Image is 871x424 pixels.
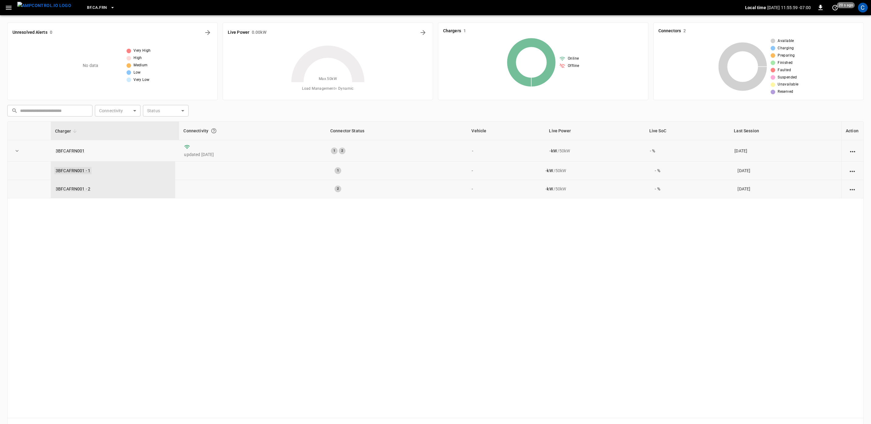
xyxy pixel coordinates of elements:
[183,125,321,136] div: Connectivity
[545,122,645,140] th: Live Power
[443,28,461,34] h6: Chargers
[12,146,22,155] button: expand row
[858,3,868,12] div: profile-icon
[645,140,730,162] td: - %
[546,186,553,192] p: - kW
[319,76,337,82] span: Max. 50 kW
[55,127,79,135] span: Charger
[550,148,640,154] div: / 50 kW
[50,29,52,36] h6: 0
[683,28,686,34] h6: 2
[841,122,863,140] th: Action
[568,63,579,69] span: Offline
[326,122,467,140] th: Connector Status
[203,28,213,37] button: All Alerts
[85,2,117,14] button: BF.CA.FRN
[546,168,645,174] div: / 50 kW
[208,125,219,136] button: Connection between the charger and our software.
[550,148,557,154] p: - kW
[733,162,841,180] td: [DATE]
[467,122,545,140] th: Vehicle
[848,186,856,192] div: action cell options
[83,62,98,69] p: No data
[252,29,266,36] h6: 0.00 kW
[56,148,85,153] a: 3BFCAFRN001
[335,167,341,174] div: 1
[778,45,794,51] span: Charging
[830,3,840,12] button: set refresh interval
[837,2,855,8] span: 20 s ago
[184,151,321,158] p: updated [DATE]
[733,180,841,198] td: [DATE]
[730,140,841,162] td: [DATE]
[134,77,149,83] span: Very Low
[546,168,553,174] p: - kW
[134,48,151,54] span: Very High
[339,148,345,154] div: 2
[463,28,466,34] h6: 1
[546,186,645,192] div: / 50 kW
[228,29,249,36] h6: Live Power
[568,56,579,62] span: Online
[467,140,545,162] td: -
[134,62,147,68] span: Medium
[745,5,766,11] p: Local time
[302,86,354,92] span: Load Management = Dynamic
[650,180,733,198] td: - %
[778,82,798,88] span: Unavailable
[12,29,47,36] h6: Unresolved Alerts
[778,60,793,66] span: Finished
[778,89,793,95] span: Reserved
[56,186,90,191] a: 3BFCAFRN001 - 2
[87,4,107,11] span: BF.CA.FRN
[848,168,856,174] div: action cell options
[17,2,71,9] img: ampcontrol.io logo
[134,70,141,76] span: Low
[467,162,541,180] td: -
[54,167,92,174] a: 3BFCAFRN001 - 1
[730,122,841,140] th: Last Session
[645,122,730,140] th: Live SoC
[658,28,681,34] h6: Connectors
[335,186,341,192] div: 2
[767,5,811,11] p: [DATE] 11:55:59 -07:00
[778,75,797,81] span: Suspended
[778,38,794,44] span: Available
[778,53,795,59] span: Preparing
[650,162,733,180] td: - %
[331,148,338,154] div: 1
[849,148,856,154] div: action cell options
[778,67,791,73] span: Faulted
[467,180,541,198] td: -
[418,28,428,37] button: Energy Overview
[134,55,142,61] span: High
